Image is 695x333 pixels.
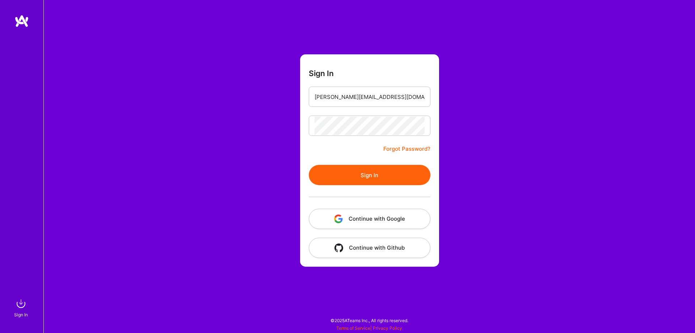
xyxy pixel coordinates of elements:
[43,311,695,329] div: © 2025 ATeams Inc., All rights reserved.
[334,243,343,252] img: icon
[334,215,343,223] img: icon
[373,325,402,331] a: Privacy Policy
[14,296,28,311] img: sign in
[336,325,402,331] span: |
[309,238,430,258] button: Continue with Github
[309,209,430,229] button: Continue with Google
[336,325,370,331] a: Terms of Service
[15,296,28,319] a: sign inSign In
[315,88,425,106] input: Email...
[14,311,28,319] div: Sign In
[309,69,334,78] h3: Sign In
[309,165,430,185] button: Sign In
[383,145,430,153] a: Forgot Password?
[14,14,29,28] img: logo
